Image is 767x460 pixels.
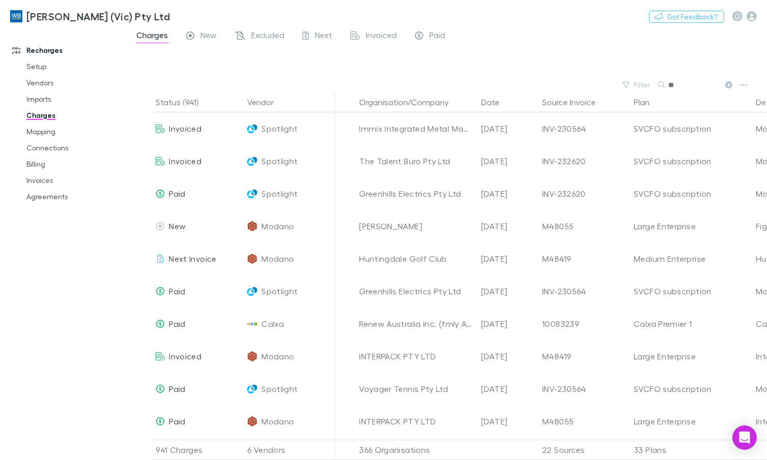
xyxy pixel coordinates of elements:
a: Charges [16,107,132,124]
span: Next [315,30,332,43]
div: [DATE] [477,112,538,145]
div: [DATE] [477,340,538,373]
img: Spotlight's Logo [247,156,257,166]
button: Organisation/Company [359,92,461,112]
button: Date [481,92,512,112]
div: Calxa Premier 1 [634,308,748,340]
img: Modano's Logo [247,416,257,426]
div: Large Enterprise [634,210,748,242]
div: Renew Australia Inc. (fmly Alternative Technology Association Inc (TA Renew [GEOGRAPHIC_DATA]) [359,308,473,340]
span: Paid [169,189,185,198]
div: M48055 [542,210,626,242]
a: Recharges [2,42,132,58]
img: William Buck (Vic) Pty Ltd's Logo [10,10,22,22]
img: Spotlight's Logo [247,286,257,296]
a: [PERSON_NAME] (Vic) Pty Ltd [4,4,176,28]
div: [DATE] [477,145,538,177]
span: Invoiced [169,351,201,361]
span: New [169,221,186,231]
span: Next Invoice [169,254,216,263]
div: [DATE] [477,210,538,242]
span: Paid [169,416,185,426]
button: Vendor [247,92,286,112]
span: Paid [169,384,185,393]
div: INTERPACK PTY LTD [359,340,473,373]
div: SVCFO subscription [634,145,748,177]
div: Medium Enterprise [634,242,748,275]
div: [DATE] [477,373,538,405]
span: Charges [136,30,168,43]
a: Invoices [16,172,132,189]
div: Open Intercom Messenger [732,425,757,450]
div: SVCFO subscription [634,177,748,210]
div: 33 Plans [630,440,752,460]
img: Modano's Logo [247,254,257,264]
span: Modano [261,405,294,438]
button: Filter [617,79,656,91]
div: [PERSON_NAME] [359,210,473,242]
span: Calxa [261,308,284,340]
div: Large Enterprise [634,405,748,438]
span: Spotlight [261,275,298,308]
a: Agreements [16,189,132,205]
div: 941 Charges [152,440,243,460]
div: [DATE] [477,242,538,275]
a: Mapping [16,124,132,140]
a: Billing [16,156,132,172]
div: M48055 [542,405,626,438]
div: 10083239 [542,308,626,340]
div: 6 Vendors [243,440,335,460]
button: Plan [634,92,662,112]
div: 22 Sources [538,440,630,460]
img: Calxa's Logo [247,319,257,329]
div: SVCFO subscription [634,373,748,405]
a: Imports [16,91,132,107]
span: Spotlight [261,112,298,145]
div: Voyager Tennis Pty Ltd [359,373,473,405]
div: Immix Integrated Metal Management P/L [359,112,473,145]
span: Spotlight [261,145,298,177]
div: INTERPACK PTY LTD [359,405,473,438]
img: Spotlight's Logo [247,384,257,394]
button: Source Invoice [542,92,608,112]
button: Got Feedback? [649,11,724,23]
span: Modano [261,340,294,373]
div: The Talent Buro Pty Ltd [359,145,473,177]
img: Spotlight's Logo [247,189,257,199]
a: Setup [16,58,132,75]
span: New [200,30,217,43]
img: Spotlight's Logo [247,124,257,134]
span: Modano [261,210,294,242]
span: Spotlight [261,177,298,210]
div: INV-230564 [542,112,626,145]
span: Excluded [251,30,284,43]
span: Invoiced [169,124,201,133]
div: [DATE] [477,308,538,340]
h3: [PERSON_NAME] (Vic) Pty Ltd [26,10,170,22]
div: Greenhills Electrics Pty Ltd [359,177,473,210]
div: M48419 [542,340,626,373]
button: Status (941) [156,92,211,112]
div: Large Enterprise [634,340,748,373]
img: Modano's Logo [247,351,257,361]
div: 366 Organisations [355,440,477,460]
span: Modano [261,242,294,275]
img: Modano's Logo [247,221,257,231]
div: INV-232620 [542,145,626,177]
div: [DATE] [477,275,538,308]
div: [DATE] [477,177,538,210]
a: Connections [16,140,132,156]
span: Paid [429,30,445,43]
a: Vendors [16,75,132,91]
div: [DATE] [477,405,538,438]
span: Invoiced [169,156,201,166]
span: Spotlight [261,373,298,405]
div: SVCFO subscription [634,112,748,145]
div: Greenhills Electrics Pty Ltd [359,275,473,308]
div: M48419 [542,242,626,275]
span: Paid [169,319,185,328]
div: Huntingdale Golf Club [359,242,473,275]
div: SVCFO subscription [634,275,748,308]
span: Invoiced [366,30,397,43]
div: INV-232620 [542,177,626,210]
